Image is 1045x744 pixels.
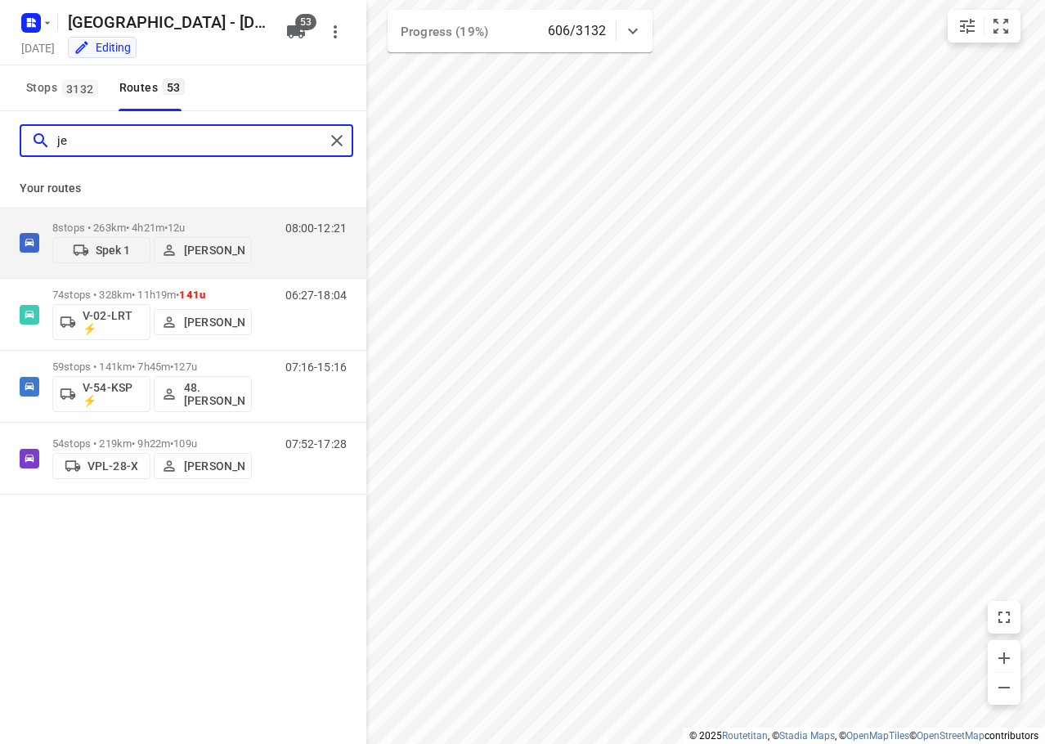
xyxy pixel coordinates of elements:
[951,10,984,43] button: Map settings
[154,376,252,412] button: 48.[PERSON_NAME]
[917,730,984,742] a: OpenStreetMap
[319,16,352,48] button: More
[52,361,252,373] p: 59 stops • 141km • 7h45m
[295,14,316,30] span: 53
[170,361,173,373] span: •
[285,361,347,374] p: 07:16-15:16
[52,222,252,234] p: 8 stops • 263km • 4h21m
[154,237,252,263] button: [PERSON_NAME]
[163,78,185,95] span: 53
[948,10,1020,43] div: small contained button group
[168,222,185,234] span: 12u
[984,10,1017,43] button: Fit zoom
[83,309,143,335] p: V-02-LRT ⚡
[154,453,252,479] button: [PERSON_NAME]
[176,289,179,301] span: •
[173,437,197,450] span: 109u
[184,459,244,473] p: [PERSON_NAME]
[57,128,325,154] input: Search routes
[52,304,150,340] button: V-02-LRT ⚡
[154,309,252,335] button: [PERSON_NAME]
[280,16,312,48] button: 53
[170,437,173,450] span: •
[173,361,197,373] span: 127u
[548,21,606,41] p: 606/3132
[52,437,252,450] p: 54 stops • 219km • 9h22m
[119,78,190,98] div: Routes
[388,10,653,52] div: Progress (19%)606/3132
[184,244,244,257] p: [PERSON_NAME]
[184,381,244,407] p: 48.[PERSON_NAME]
[96,244,131,257] p: Spek 1
[83,381,143,407] p: V-54-KSP ⚡
[52,289,252,301] p: 74 stops • 328km • 11h19m
[401,25,488,39] span: Progress (19%)
[285,289,347,302] p: 06:27-18:04
[164,222,168,234] span: •
[20,180,347,197] p: Your routes
[846,730,909,742] a: OpenMapTiles
[184,316,244,329] p: [PERSON_NAME]
[689,730,1038,742] li: © 2025 , © , © © contributors
[779,730,835,742] a: Stadia Maps
[52,376,150,412] button: V-54-KSP ⚡
[52,453,150,479] button: VPL-28-X
[285,437,347,450] p: 07:52-17:28
[52,237,150,263] button: Spek 1
[722,730,768,742] a: Routetitan
[62,80,98,96] span: 3132
[74,39,131,56] div: You are currently in edit mode.
[285,222,347,235] p: 08:00-12:21
[87,459,138,473] p: VPL-28-X
[179,289,205,301] span: 141u
[61,9,273,35] h5: [GEOGRAPHIC_DATA] - [DATE]
[15,38,61,57] h5: Project date
[26,78,103,98] span: Stops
